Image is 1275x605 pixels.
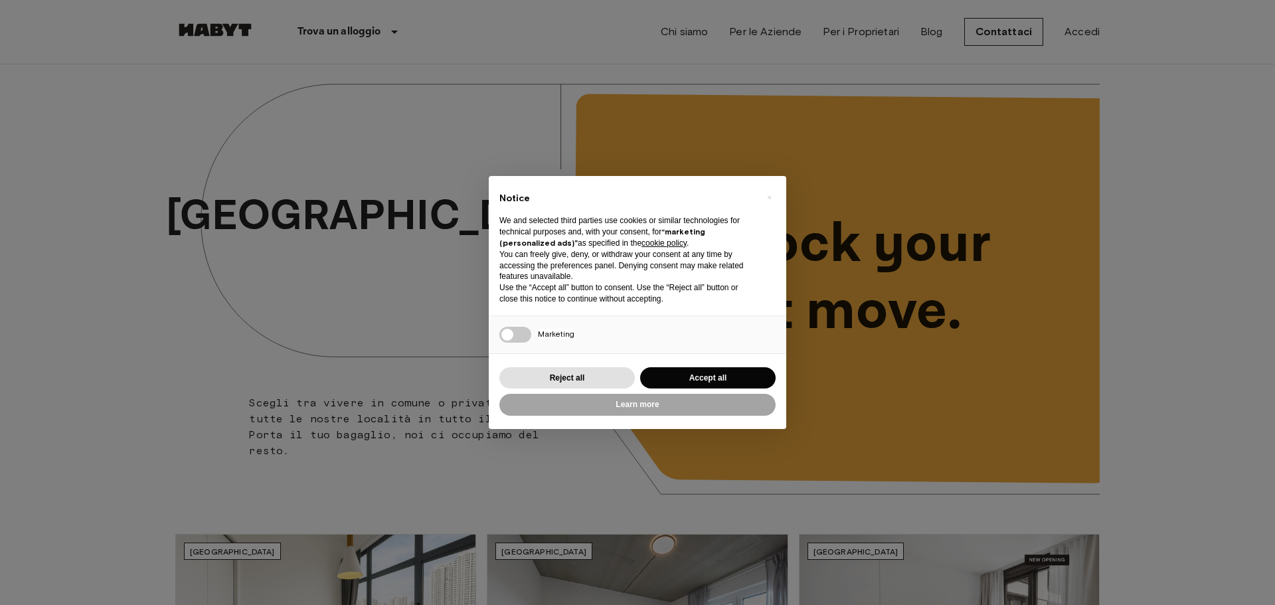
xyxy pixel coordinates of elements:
[499,367,635,389] button: Reject all
[499,249,754,282] p: You can freely give, deny, or withdraw your consent at any time by accessing the preferences pane...
[499,226,705,248] strong: “marketing (personalized ads)”
[499,215,754,248] p: We and selected third parties use cookies or similar technologies for technical purposes and, wit...
[499,282,754,305] p: Use the “Accept all” button to consent. Use the “Reject all” button or close this notice to conti...
[640,367,776,389] button: Accept all
[767,189,772,205] span: ×
[499,394,776,416] button: Learn more
[641,238,687,248] a: cookie policy
[758,187,780,208] button: Close this notice
[499,192,754,205] h2: Notice
[538,329,574,339] span: Marketing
